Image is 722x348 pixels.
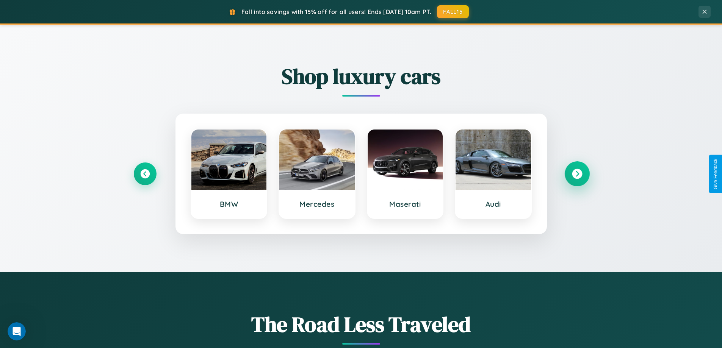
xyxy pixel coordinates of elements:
[134,62,589,91] h2: Shop luxury cars
[437,5,469,18] button: FALL15
[287,200,347,209] h3: Mercedes
[463,200,523,209] h3: Audi
[713,159,718,189] div: Give Feedback
[375,200,435,209] h3: Maserati
[8,322,26,340] iframe: Intercom live chat
[241,8,431,16] span: Fall into savings with 15% off for all users! Ends [DATE] 10am PT.
[199,200,259,209] h3: BMW
[134,310,589,339] h1: The Road Less Traveled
